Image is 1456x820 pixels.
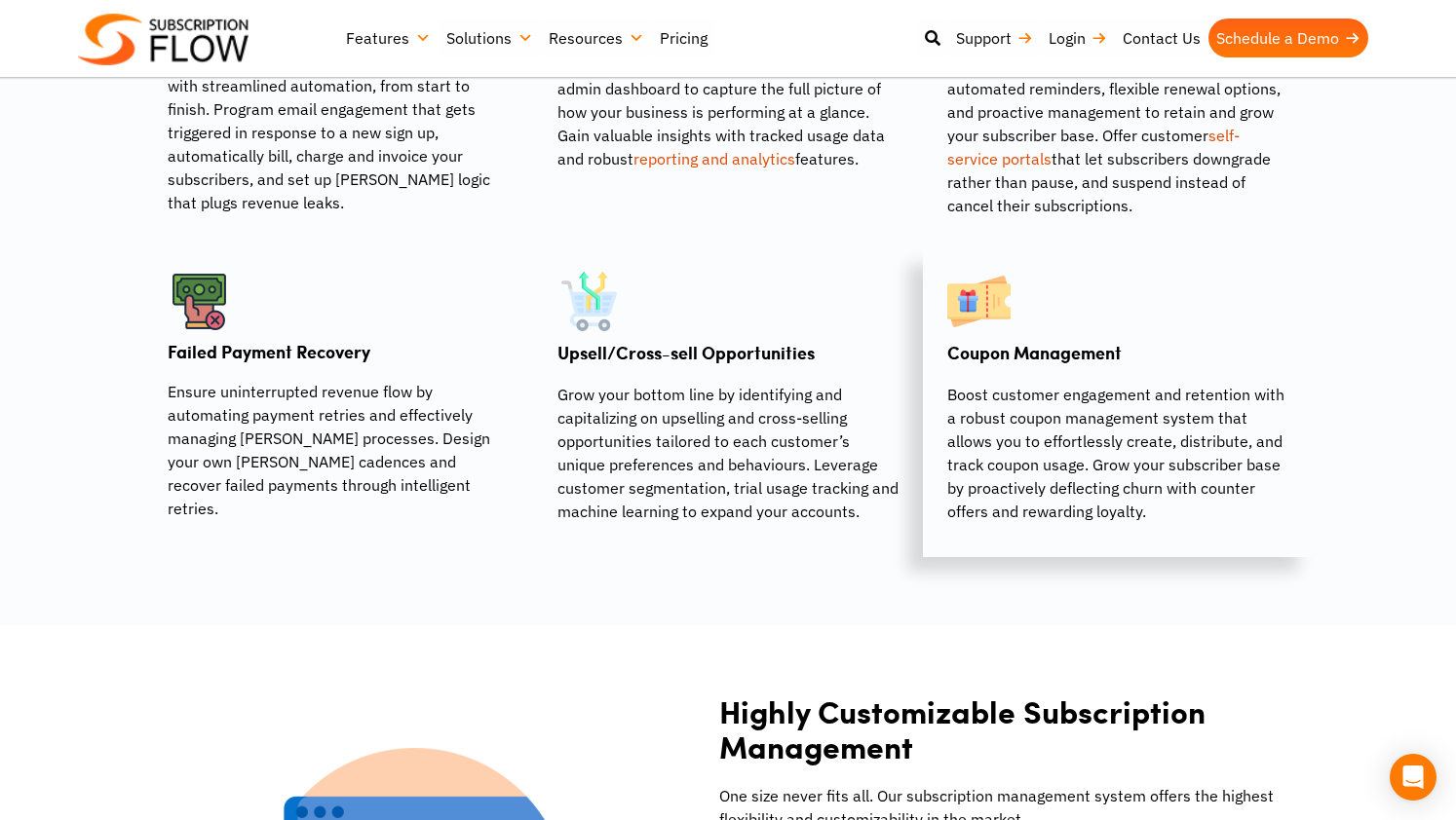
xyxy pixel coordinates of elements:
[948,19,1041,57] a: Support
[168,343,509,360] h4: Failed Payment Recovery
[557,343,899,363] h2: Upsell/Cross-sell Opportunities
[557,383,899,523] p: Grow your bottom line by identifying and capitalizing on upselling and cross-selling opportunitie...
[78,14,249,65] img: Subscriptionflow
[947,270,1011,333] img: Coupon Management icon
[1115,19,1208,57] a: Contact Us
[1208,19,1368,57] a: Schedule a Demo
[439,19,541,57] a: Solutions
[338,19,439,57] a: Features
[947,383,1288,523] p: Boost customer engagement and retention with a robust coupon management system that allows you to...
[168,380,509,520] p: Ensure uninterrupted revenue flow by automating payment retries and effectively managing [PERSON_...
[633,149,795,168] a: reporting and analytics
[719,693,1313,765] h2: Highly Customizable Subscription Management
[947,54,1288,217] p: Ensure a seamless renewal process with automated reminders, flexible renewal options, and proacti...
[947,343,1288,363] h2: Coupon Management
[168,51,509,214] p: Effortlessly navigate subscription processes with streamlined automation, from start to finish. P...
[168,270,231,333] img: Failed Payment Recovery icon
[557,54,899,170] p: Monitor important KPIs on your customized admin dashboard to capture the full picture of how your...
[1041,19,1115,57] a: Login
[1390,754,1437,801] div: Open Intercom Messenger
[652,19,715,57] a: Pricing
[541,19,652,57] a: Resources
[557,270,621,333] img: Upsell/Cross-sell Opportunities icon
